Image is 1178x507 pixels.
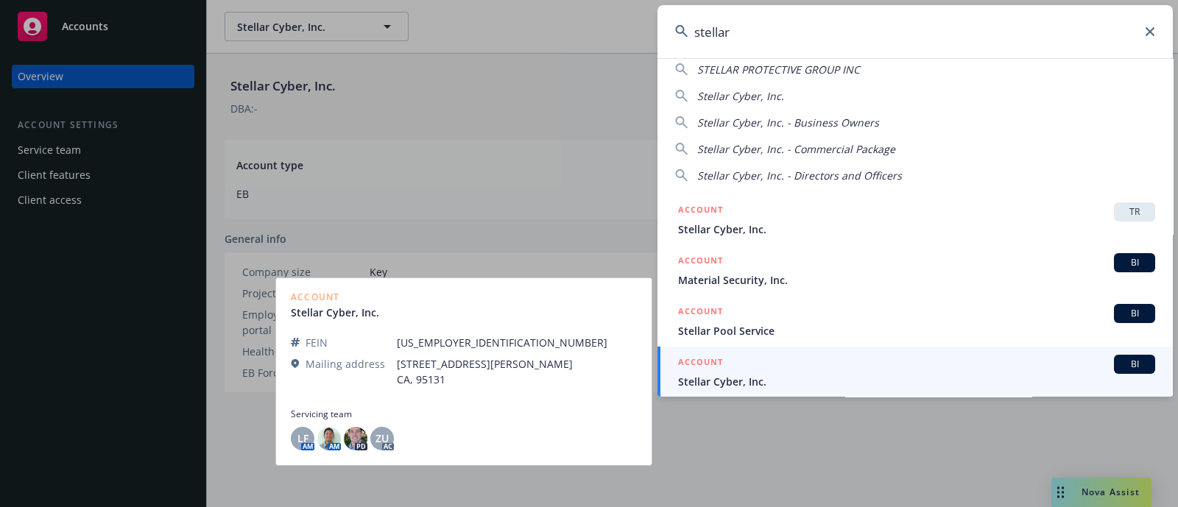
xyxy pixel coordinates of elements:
span: Stellar Cyber, Inc. - Directors and Officers [697,169,902,182]
h5: ACCOUNT [678,253,723,271]
span: Stellar Cyber, Inc. [697,89,784,103]
input: Search... [657,5,1173,58]
span: Material Security, Inc. [678,272,1155,288]
a: ACCOUNTBIStellar Cyber, Inc. [657,347,1173,397]
a: ACCOUNTTRStellar Cyber, Inc. [657,194,1173,245]
span: BI [1120,358,1149,371]
span: Stellar Cyber, Inc. [678,221,1155,237]
span: Stellar Cyber, Inc. - Commercial Package [697,142,895,156]
a: ACCOUNTBIMaterial Security, Inc. [657,245,1173,296]
h5: ACCOUNT [678,355,723,372]
a: ACCOUNTBIStellar Pool Service [657,296,1173,347]
span: Stellar Cyber, Inc. - Business Owners [697,116,879,130]
span: Stellar Pool Service [678,323,1155,338]
h5: ACCOUNT [678,304,723,322]
span: BI [1120,256,1149,269]
span: STELLAR PROTECTIVE GROUP INC [697,63,860,77]
span: Stellar Cyber, Inc. [678,374,1155,389]
h5: ACCOUNT [678,202,723,220]
span: BI [1120,307,1149,320]
span: TR [1120,205,1149,219]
